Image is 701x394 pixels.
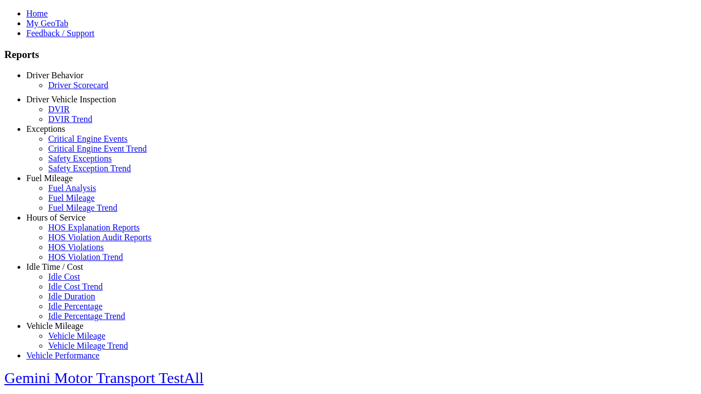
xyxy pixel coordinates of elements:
[26,351,100,360] a: Vehicle Performance
[26,262,83,271] a: Idle Time / Cost
[48,292,95,301] a: Idle Duration
[48,331,105,340] a: Vehicle Mileage
[48,252,123,262] a: HOS Violation Trend
[26,28,94,38] a: Feedback / Support
[48,341,128,350] a: Vehicle Mileage Trend
[48,164,131,173] a: Safety Exception Trend
[48,223,140,232] a: HOS Explanation Reports
[48,272,80,281] a: Idle Cost
[26,95,116,104] a: Driver Vehicle Inspection
[4,369,204,386] a: Gemini Motor Transport TestAll
[48,302,102,311] a: Idle Percentage
[48,144,147,153] a: Critical Engine Event Trend
[48,193,95,202] a: Fuel Mileage
[48,105,70,114] a: DVIR
[26,9,48,18] a: Home
[26,124,65,134] a: Exceptions
[48,282,103,291] a: Idle Cost Trend
[26,213,85,222] a: Hours of Service
[48,183,96,193] a: Fuel Analysis
[48,233,152,242] a: HOS Violation Audit Reports
[26,173,73,183] a: Fuel Mileage
[48,242,104,252] a: HOS Violations
[4,49,697,61] h3: Reports
[48,203,117,212] a: Fuel Mileage Trend
[48,114,92,124] a: DVIR Trend
[48,134,128,143] a: Critical Engine Events
[48,154,112,163] a: Safety Exceptions
[48,311,125,321] a: Idle Percentage Trend
[48,80,108,90] a: Driver Scorecard
[26,71,83,80] a: Driver Behavior
[26,321,83,331] a: Vehicle Mileage
[26,19,68,28] a: My GeoTab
